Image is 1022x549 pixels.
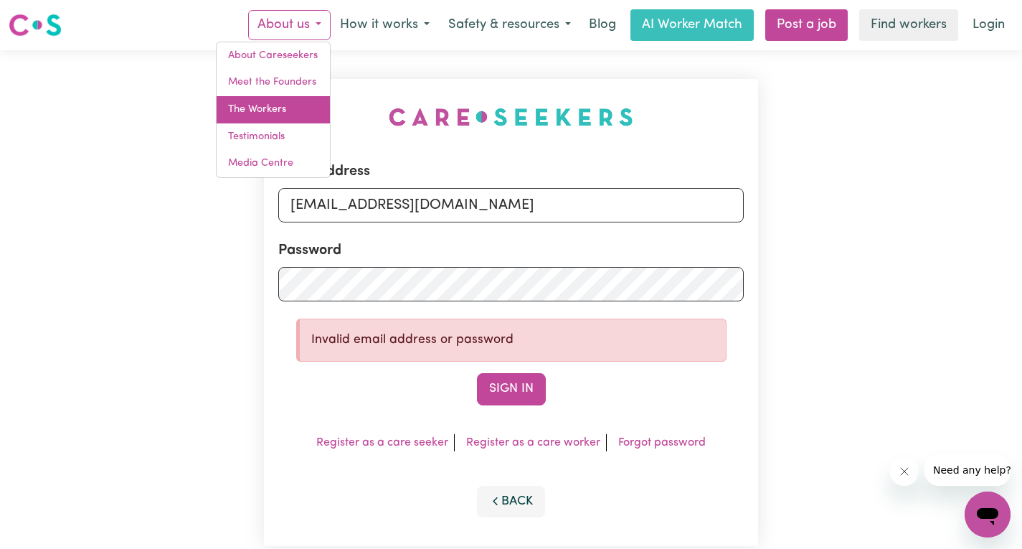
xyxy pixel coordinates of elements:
input: Email address [278,188,744,222]
button: About us [248,10,331,40]
a: Find workers [859,9,958,41]
div: About us [216,42,331,178]
a: Media Centre [217,150,330,177]
p: Invalid email address or password [311,331,714,349]
iframe: Close message [890,457,919,486]
span: Need any help? [9,10,87,22]
iframe: Message from company [924,454,1011,486]
a: Careseekers logo [9,9,62,42]
a: Login [964,9,1013,41]
a: Forgot password [618,437,706,449]
a: Post a job [765,9,848,41]
a: AI Worker Match [630,9,754,41]
a: Register as a care worker [466,437,600,449]
a: Meet the Founders [217,69,330,96]
a: Testimonials [217,123,330,151]
a: The Workers [217,96,330,123]
a: About Careseekers [217,42,330,70]
button: How it works [331,10,439,40]
img: Careseekers logo [9,12,62,38]
button: Safety & resources [439,10,580,40]
button: Back [477,486,546,517]
button: Sign In [477,373,546,405]
a: Blog [580,9,625,41]
label: Password [278,240,341,261]
iframe: Button to launch messaging window [965,492,1011,538]
a: Register as a care seeker [316,437,448,449]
